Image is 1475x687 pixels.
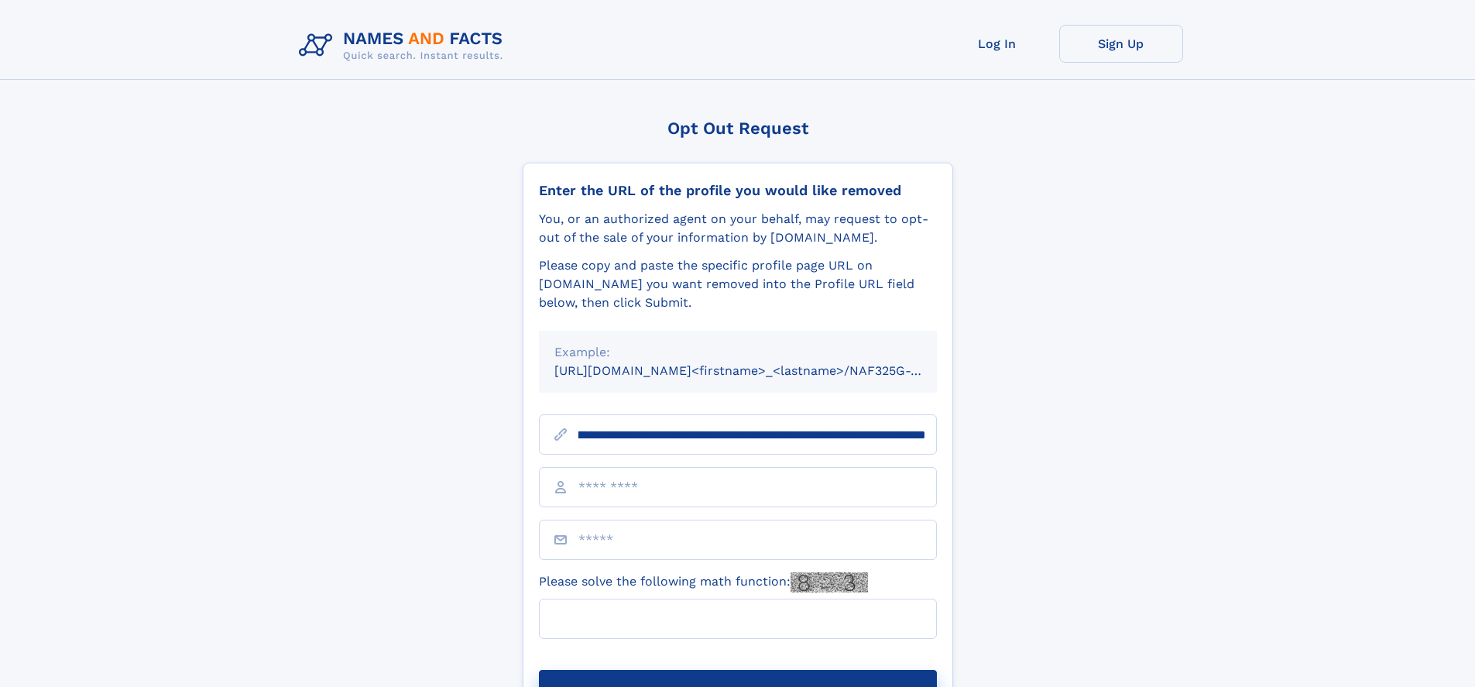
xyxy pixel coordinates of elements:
[935,25,1059,63] a: Log In
[539,256,937,312] div: Please copy and paste the specific profile page URL on [DOMAIN_NAME] you want removed into the Pr...
[1059,25,1183,63] a: Sign Up
[554,343,921,362] div: Example:
[539,572,868,593] label: Please solve the following math function:
[554,363,966,378] small: [URL][DOMAIN_NAME]<firstname>_<lastname>/NAF325G-xxxxxxxx
[539,182,937,199] div: Enter the URL of the profile you would like removed
[293,25,516,67] img: Logo Names and Facts
[539,210,937,247] div: You, or an authorized agent on your behalf, may request to opt-out of the sale of your informatio...
[523,119,953,138] div: Opt Out Request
